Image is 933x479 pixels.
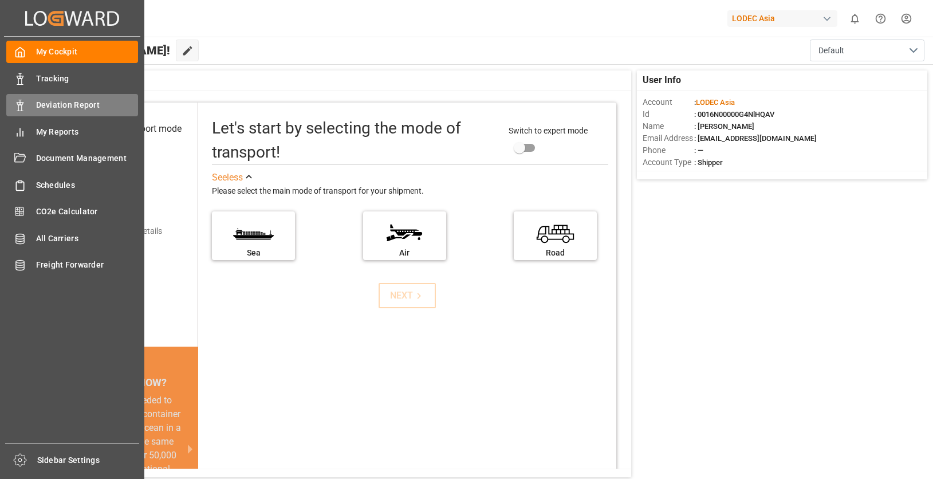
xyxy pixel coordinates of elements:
[643,96,694,108] span: Account
[36,73,139,85] span: Tracking
[643,108,694,120] span: Id
[36,126,139,138] span: My Reports
[369,247,440,259] div: Air
[727,7,842,29] button: LODEC Asia
[36,233,139,245] span: All Carriers
[643,120,694,132] span: Name
[818,45,844,57] span: Default
[36,259,139,271] span: Freight Forwarder
[643,144,694,156] span: Phone
[212,116,497,164] div: Let's start by selecting the mode of transport!
[36,179,139,191] span: Schedules
[694,134,817,143] span: : [EMAIL_ADDRESS][DOMAIN_NAME]
[6,201,138,223] a: CO2e Calculator
[727,10,837,27] div: LODEC Asia
[6,227,138,249] a: All Carriers
[696,98,735,107] span: LODEC Asia
[36,99,139,111] span: Deviation Report
[390,289,425,303] div: NEXT
[694,146,703,155] span: : —
[643,156,694,168] span: Account Type
[6,147,138,170] a: Document Management
[6,254,138,276] a: Freight Forwarder
[6,41,138,63] a: My Cockpit
[6,120,138,143] a: My Reports
[694,122,754,131] span: : [PERSON_NAME]
[379,283,436,308] button: NEXT
[694,158,723,167] span: : Shipper
[218,247,289,259] div: Sea
[6,94,138,116] a: Deviation Report
[810,40,924,61] button: open menu
[6,174,138,196] a: Schedules
[643,73,681,87] span: User Info
[509,126,588,135] span: Switch to expert mode
[842,6,868,32] button: show 0 new notifications
[37,454,140,466] span: Sidebar Settings
[868,6,893,32] button: Help Center
[36,46,139,58] span: My Cockpit
[694,98,735,107] span: :
[643,132,694,144] span: Email Address
[36,152,139,164] span: Document Management
[93,122,182,136] div: Select transport mode
[519,247,591,259] div: Road
[694,110,774,119] span: : 0016N00000G4NlHQAV
[36,206,139,218] span: CO2e Calculator
[212,184,608,198] div: Please select the main mode of transport for your shipment.
[212,171,243,184] div: See less
[6,67,138,89] a: Tracking
[90,225,162,237] div: Add shipping details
